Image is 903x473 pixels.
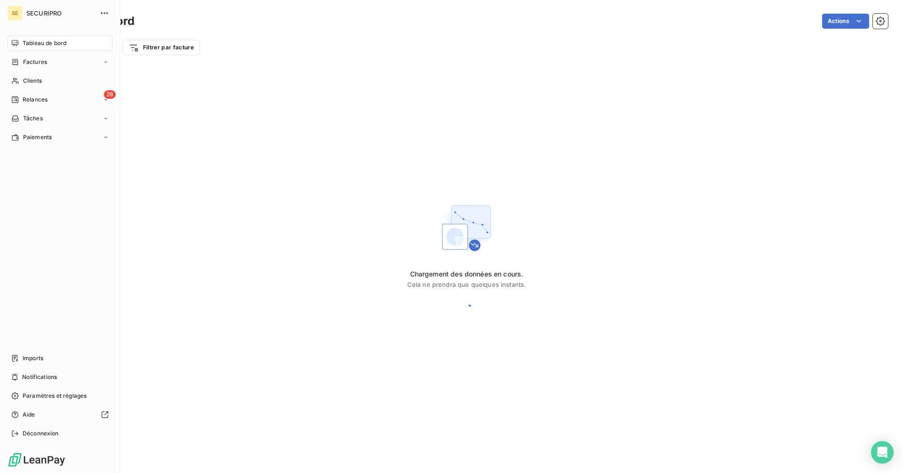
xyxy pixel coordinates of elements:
span: Aide [23,410,35,419]
span: Relances [23,95,48,104]
span: Clients [23,77,42,85]
button: Filtrer par facture [123,40,200,55]
span: SECURIPRO [26,9,94,17]
span: Tâches [23,114,43,123]
span: Chargement des données en cours. [407,269,526,279]
span: 29 [104,90,116,99]
a: Aide [8,407,112,422]
span: Cela ne prendra que quelques instants. [407,281,526,288]
span: Déconnexion [23,429,59,438]
div: Open Intercom Messenger [871,441,894,464]
span: Imports [23,354,43,363]
span: Tableau de bord [23,39,66,47]
span: Paramètres et réglages [23,392,87,400]
span: Paiements [23,133,52,142]
img: Logo LeanPay [8,452,66,467]
span: Factures [23,58,47,66]
span: Notifications [22,373,57,381]
div: SE [8,6,23,21]
img: First time [436,198,497,258]
button: Actions [822,14,869,29]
